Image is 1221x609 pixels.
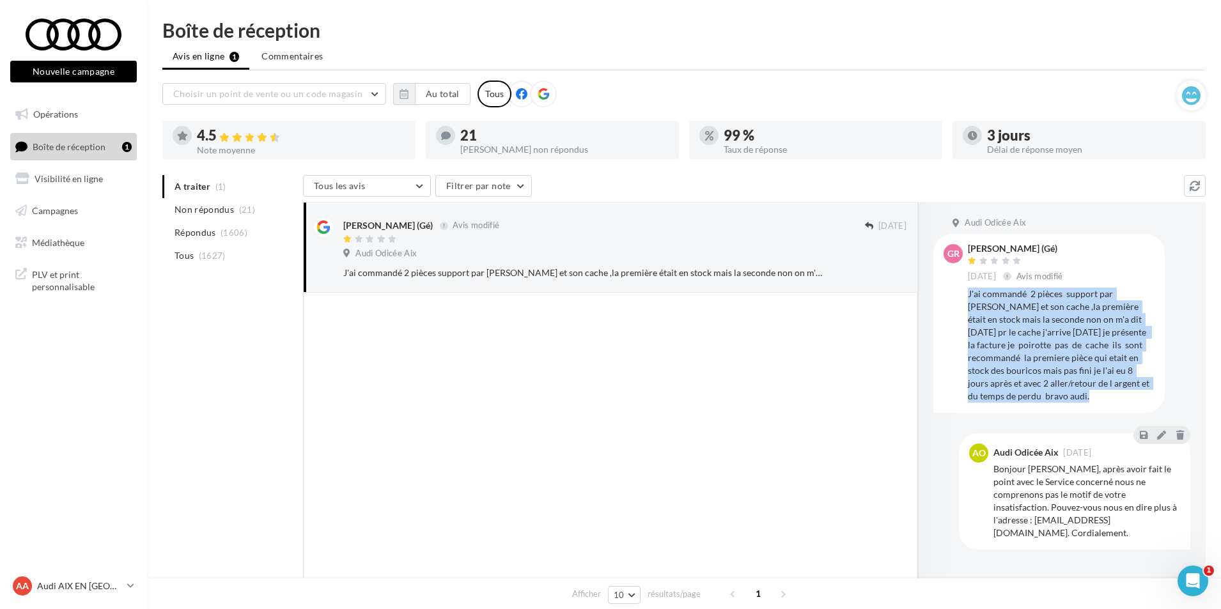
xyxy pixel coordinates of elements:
[987,145,1195,154] div: Délai de réponse moyen
[8,261,139,298] a: PLV et print personnalisable
[197,128,405,143] div: 4.5
[8,101,139,128] a: Opérations
[16,580,29,592] span: AA
[1016,271,1063,281] span: Avis modifié
[8,133,139,160] a: Boîte de réception1
[303,175,431,197] button: Tous les avis
[35,173,103,184] span: Visibilité en ligne
[415,83,471,105] button: Au total
[572,588,601,600] span: Afficher
[453,220,499,231] span: Avis modifié
[343,219,433,232] div: [PERSON_NAME] (Gé)
[614,590,625,600] span: 10
[1063,449,1091,457] span: [DATE]
[199,251,226,261] span: (1627)
[993,463,1180,539] div: Bonjour [PERSON_NAME], après avoir fait le point avec le Service concerné nous ne comprenons pas ...
[460,145,669,154] div: [PERSON_NAME] non répondus
[343,266,823,279] div: J'ai commandé 2 pièces support par [PERSON_NAME] et son cache ,la première était en stock mais la...
[724,128,932,143] div: 99 %
[987,128,1195,143] div: 3 jours
[355,248,417,259] span: Audi Odicée Aix
[724,145,932,154] div: Taux de réponse
[478,81,511,107] div: Tous
[8,166,139,192] a: Visibilité en ligne
[393,83,471,105] button: Au total
[175,226,216,239] span: Répondus
[33,141,105,151] span: Boîte de réception
[748,583,768,604] span: 1
[968,244,1066,253] div: [PERSON_NAME] (Gé)
[33,109,78,119] span: Opérations
[221,227,247,238] span: (1606)
[10,61,137,82] button: Nouvelle campagne
[32,266,132,293] span: PLV et print personnalisable
[435,175,532,197] button: Filtrer par note
[37,580,122,592] p: Audi AIX EN [GEOGRAPHIC_DATA]
[968,288,1155,403] div: J'ai commandé 2 pièces support par [PERSON_NAME] et son cache ,la première était en stock mais la...
[173,88,362,99] span: Choisir un point de vente ou un code magasin
[8,229,139,256] a: Médiathèque
[460,128,669,143] div: 21
[972,447,986,459] span: AO
[175,249,194,262] span: Tous
[947,247,960,260] span: Gr
[239,204,255,215] span: (21)
[32,205,78,216] span: Campagnes
[175,203,234,216] span: Non répondus
[197,146,405,155] div: Note moyenne
[1204,566,1214,576] span: 1
[968,271,996,282] span: [DATE]
[1178,566,1208,596] iframe: Intercom live chat
[32,236,84,247] span: Médiathèque
[162,20,1206,40] div: Boîte de réception
[122,142,132,152] div: 1
[965,217,1026,229] span: Audi Odicée Aix
[261,50,323,63] span: Commentaires
[8,197,139,224] a: Campagnes
[993,448,1059,457] div: Audi Odicée Aix
[162,83,386,105] button: Choisir un point de vente ou un code magasin
[608,586,641,604] button: 10
[314,180,366,191] span: Tous les avis
[648,588,701,600] span: résultats/page
[878,220,906,232] span: [DATE]
[10,574,137,598] a: AA Audi AIX EN [GEOGRAPHIC_DATA]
